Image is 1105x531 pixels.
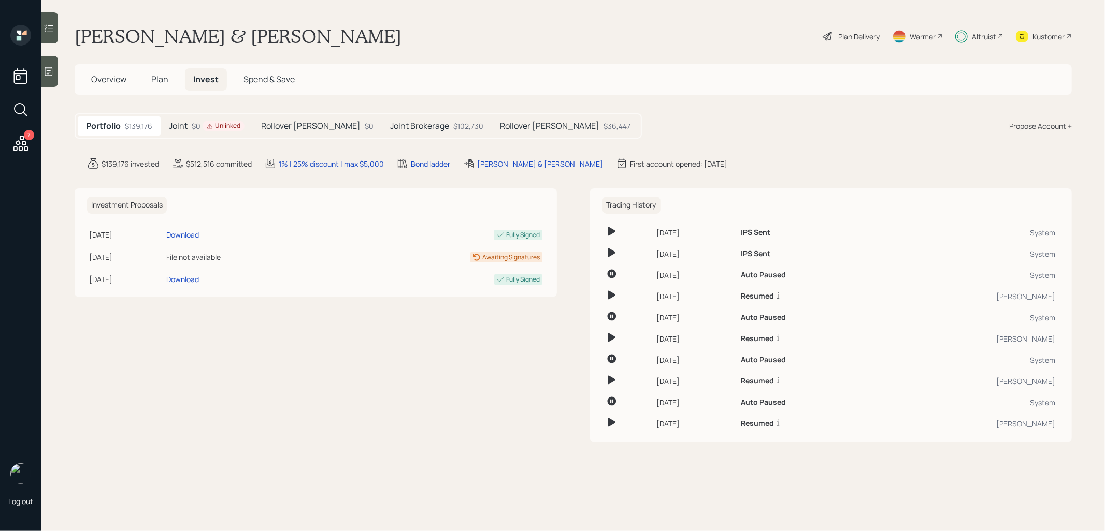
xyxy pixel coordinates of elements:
[87,197,167,214] h6: Investment Proposals
[656,312,733,323] div: [DATE]
[125,121,152,131] div: $139,176
[86,121,121,131] h5: Portfolio
[656,333,733,344] div: [DATE]
[1009,121,1072,131] div: Propose Account +
[883,270,1055,281] div: System
[166,252,327,262] div: File not available
[1032,31,1065,42] div: Kustomer
[89,274,162,285] div: [DATE]
[910,31,936,42] div: Warmer
[10,463,31,484] img: treva-nostdahl-headshot.png
[883,418,1055,429] div: [PERSON_NAME]
[741,377,774,386] h6: Resumed
[883,312,1055,323] div: System
[741,313,786,322] h6: Auto Paused
[169,121,188,131] h5: Joint
[261,121,361,131] h5: Rollover [PERSON_NAME]
[972,31,996,42] div: Altruist
[24,130,34,140] div: 7
[741,356,786,364] h6: Auto Paused
[630,158,727,169] div: First account opened: [DATE]
[741,228,770,237] h6: IPS Sent
[883,376,1055,387] div: [PERSON_NAME]
[741,334,774,343] h6: Resumed
[507,230,540,240] div: Fully Signed
[477,158,603,169] div: [PERSON_NAME] & [PERSON_NAME]
[741,292,774,301] h6: Resumed
[483,253,540,262] div: Awaiting Signatures
[8,496,33,506] div: Log out
[656,248,733,259] div: [DATE]
[166,274,199,285] div: Download
[507,275,540,284] div: Fully Signed
[883,355,1055,365] div: System
[365,121,374,131] div: $0
[91,73,126,85] span: Overview
[243,73,295,85] span: Spend & Save
[89,229,162,240] div: [DATE]
[411,158,450,169] div: Bond ladder
[656,397,733,408] div: [DATE]
[883,397,1055,408] div: System
[883,291,1055,302] div: [PERSON_NAME]
[186,158,252,169] div: $512,516 committed
[75,25,401,48] h1: [PERSON_NAME] & [PERSON_NAME]
[741,398,786,407] h6: Auto Paused
[390,121,449,131] h5: Joint Brokerage
[207,122,240,130] div: Unlinked
[166,229,199,240] div: Download
[883,227,1055,238] div: System
[741,271,786,279] h6: Auto Paused
[656,291,733,302] div: [DATE]
[602,197,661,214] h6: Trading History
[102,158,159,169] div: $139,176 invested
[151,73,168,85] span: Plan
[453,121,483,131] div: $102,730
[883,333,1055,344] div: [PERSON_NAME]
[279,158,384,169] div: 1% | 25% discount | max $5,000
[89,252,162,262] div: [DATE]
[193,73,219,85] span: Invest
[500,121,599,131] h5: Rollover [PERSON_NAME]
[838,31,880,42] div: Plan Delivery
[656,355,733,365] div: [DATE]
[741,419,774,428] h6: Resumed
[656,376,733,387] div: [DATE]
[192,121,245,131] div: $0
[656,270,733,281] div: [DATE]
[604,121,630,131] div: $36,447
[883,248,1055,259] div: System
[656,227,733,238] div: [DATE]
[656,418,733,429] div: [DATE]
[741,249,770,258] h6: IPS Sent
